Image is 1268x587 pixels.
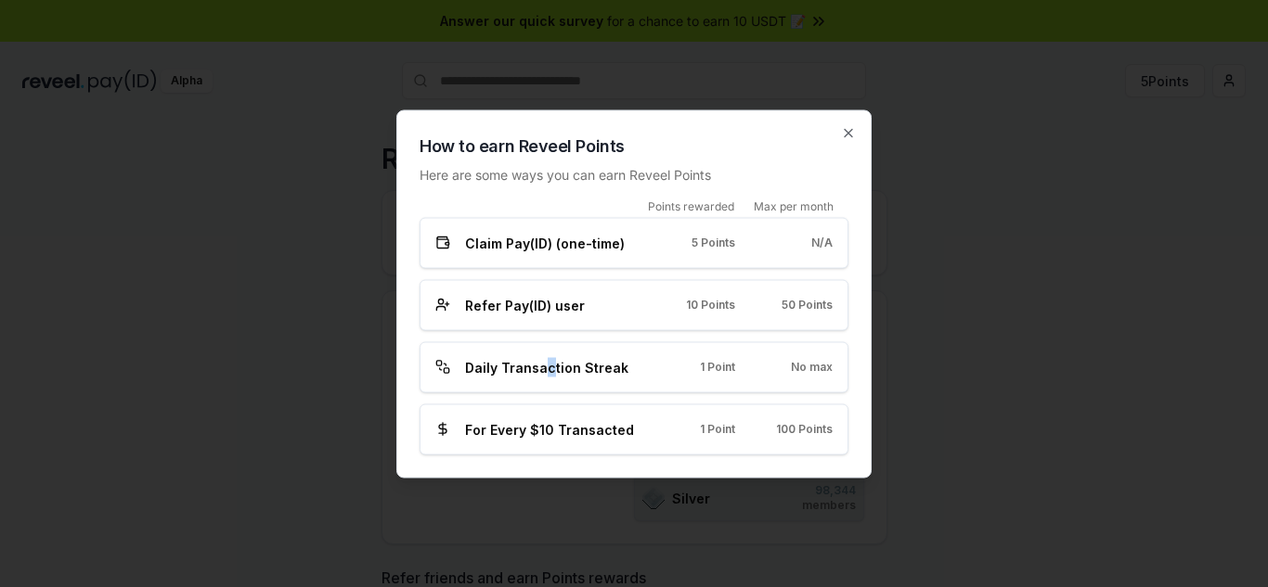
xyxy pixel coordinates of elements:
span: 100 Points [776,422,833,437]
h2: How to earn Reveel Points [420,133,848,159]
span: No max [791,360,833,375]
span: Refer Pay(ID) user [465,295,585,314]
span: 50 Points [782,298,833,313]
p: Here are some ways you can earn Reveel Points [420,164,848,184]
span: Points rewarded [648,198,734,213]
span: 1 Point [700,422,735,437]
span: 1 Point [700,360,735,375]
span: Daily Transaction Streak [465,357,628,376]
span: For Every $10 Transacted [465,419,634,439]
span: Max per month [754,198,834,213]
span: 5 Points [692,236,735,250]
span: Claim Pay(ID) (one-time) [465,233,625,252]
span: N/A [811,236,833,250]
span: 10 Points [686,298,735,313]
